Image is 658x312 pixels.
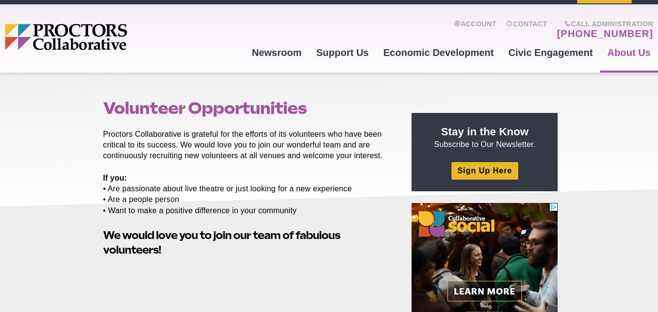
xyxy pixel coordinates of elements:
[309,39,376,66] a: Support Us
[554,20,653,28] span: Call Administration
[451,162,518,179] a: Sign Up Here
[103,229,340,257] strong: We would love you to join our team of fabulous volunteers
[501,39,600,66] a: Civic Engagement
[103,99,390,117] h1: Volunteer Opportunities
[376,39,501,66] a: Economic Development
[103,228,390,258] h2: !
[454,20,496,39] a: Account
[441,126,529,138] strong: Stay in the Know
[600,39,658,66] a: About Us
[244,39,309,66] a: Newsroom
[557,28,653,39] a: [PHONE_NUMBER]
[103,129,390,161] p: Proctors Collaborative is grateful for the efforts of its volunteers who have been critical to it...
[103,174,127,182] strong: If you:
[423,125,546,150] p: Subscribe to Our Newsletter.
[506,20,547,39] a: Contact
[5,24,202,50] img: Proctors logo
[103,173,390,216] p: • Are passionate about live theatre or just looking for a new experience • Are a people person • ...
